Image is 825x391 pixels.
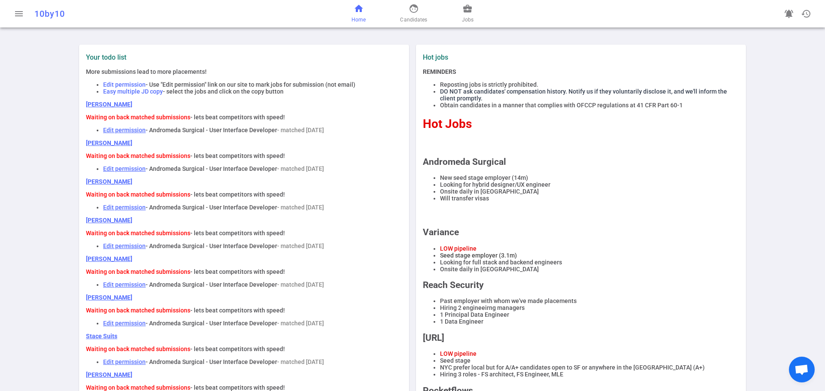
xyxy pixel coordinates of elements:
[103,81,146,88] span: Edit permission
[423,333,739,343] h2: [URL]
[14,9,24,19] span: menu
[86,307,190,314] span: Waiting on back matched submissions
[440,102,739,109] li: Obtain candidates in a manner that complies with OFCCP regulations at 41 CFR Part 60-1
[190,152,285,159] span: - lets beat competitors with speed!
[103,281,146,288] a: Edit permission
[440,245,477,252] span: LOW pipeline
[440,81,739,88] li: Reposting jobs is strictly prohibited.
[190,230,285,236] span: - lets beat competitors with speed!
[86,101,132,108] a: [PERSON_NAME]
[146,242,277,249] span: - Andromeda Surgical - User Interface Developer
[103,320,146,327] a: Edit permission
[277,242,324,249] span: - matched [DATE]
[784,9,794,19] span: notifications_active
[277,320,324,327] span: - matched [DATE]
[86,255,132,262] a: [PERSON_NAME]
[103,165,146,172] a: Edit permission
[277,204,324,211] span: - matched [DATE]
[86,53,402,61] label: Your todo list
[86,333,117,339] a: Stace Suits
[440,318,739,325] li: 1 Data Engineer
[86,217,132,224] a: [PERSON_NAME]
[423,227,739,237] h2: Variance
[277,281,324,288] span: - matched [DATE]
[351,15,366,24] span: Home
[146,81,355,88] span: - Use "Edit permission" link on our site to mark jobs for submission (not email)
[354,3,364,14] span: home
[277,358,324,365] span: - matched [DATE]
[440,252,517,259] span: Seed stage employer (3.1m)
[440,357,739,364] li: Seed stage
[440,266,739,273] li: Onsite daily in [GEOGRAPHIC_DATA]
[103,88,163,95] span: Easy multiple JD copy
[10,5,27,22] button: Open menu
[440,181,739,188] li: Looking for hybrid designer/UX engineer
[163,88,284,95] span: - select the jobs and click on the copy button
[86,114,190,121] span: Waiting on back matched submissions
[86,139,132,146] a: [PERSON_NAME]
[789,357,815,382] div: Open chat
[103,242,146,249] a: Edit permission
[423,117,472,131] span: Hot Jobs
[190,268,285,275] span: - lets beat competitors with speed!
[86,178,132,185] a: [PERSON_NAME]
[351,3,366,24] a: Home
[146,358,277,365] span: - Andromeda Surgical - User Interface Developer
[440,188,739,195] li: Onsite daily in [GEOGRAPHIC_DATA]
[86,294,132,301] a: [PERSON_NAME]
[103,127,146,133] a: Edit permission
[190,307,285,314] span: - lets beat competitors with speed!
[440,174,739,181] li: New seed stage employer (14m)
[440,195,739,202] li: Will transfer visas
[146,281,277,288] span: - Andromeda Surgical - User Interface Developer
[103,204,146,211] a: Edit permission
[190,384,285,391] span: - lets beat competitors with speed!
[146,165,277,172] span: - Andromeda Surgical - User Interface Developer
[86,384,190,391] span: Waiting on back matched submissions
[797,5,815,22] button: Open history
[190,191,285,198] span: - lets beat competitors with speed!
[440,364,739,371] li: NYC prefer local but for A/A+ candidates open to SF or anywhere in the [GEOGRAPHIC_DATA] (A+)
[86,268,190,275] span: Waiting on back matched submissions
[34,9,272,19] div: 10by10
[190,346,285,352] span: - lets beat competitors with speed!
[86,371,132,378] a: [PERSON_NAME]
[440,304,739,311] li: Hiring 2 engineeirng managers
[462,3,474,24] a: Jobs
[423,280,739,290] h2: Reach Security
[400,15,427,24] span: Candidates
[423,157,739,167] h2: Andromeda Surgical
[277,165,324,172] span: - matched [DATE]
[423,53,577,61] label: Hot jobs
[409,3,419,14] span: face
[423,68,456,75] strong: REMINDERS
[86,230,190,236] span: Waiting on back matched submissions
[146,127,277,133] span: - Andromeda Surgical - User Interface Developer
[146,204,277,211] span: - Andromeda Surgical - User Interface Developer
[103,358,146,365] a: Edit permission
[462,3,473,14] span: business_center
[462,15,474,24] span: Jobs
[86,68,207,75] span: More submissions lead to more placements!
[440,371,739,378] li: Hiring 3 roles - FS architect, FS Engineer, MLE
[801,9,811,19] span: history
[440,350,477,357] span: LOW pipeline
[440,297,739,304] li: Past employer with whom we've made placements
[86,152,190,159] span: Waiting on back matched submissions
[780,5,797,22] a: Go to see announcements
[440,88,727,102] span: DO NOT ask candidates' compensation history. Notify us if they voluntarily disclose it, and we'll...
[86,191,190,198] span: Waiting on back matched submissions
[277,127,324,133] span: - matched [DATE]
[190,114,285,121] span: - lets beat competitors with speed!
[440,311,739,318] li: 1 Principal Data Engineer
[86,346,190,352] span: Waiting on back matched submissions
[400,3,427,24] a: Candidates
[146,320,277,327] span: - Andromeda Surgical - User Interface Developer
[440,259,739,266] li: Looking for full stack and backend engineers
